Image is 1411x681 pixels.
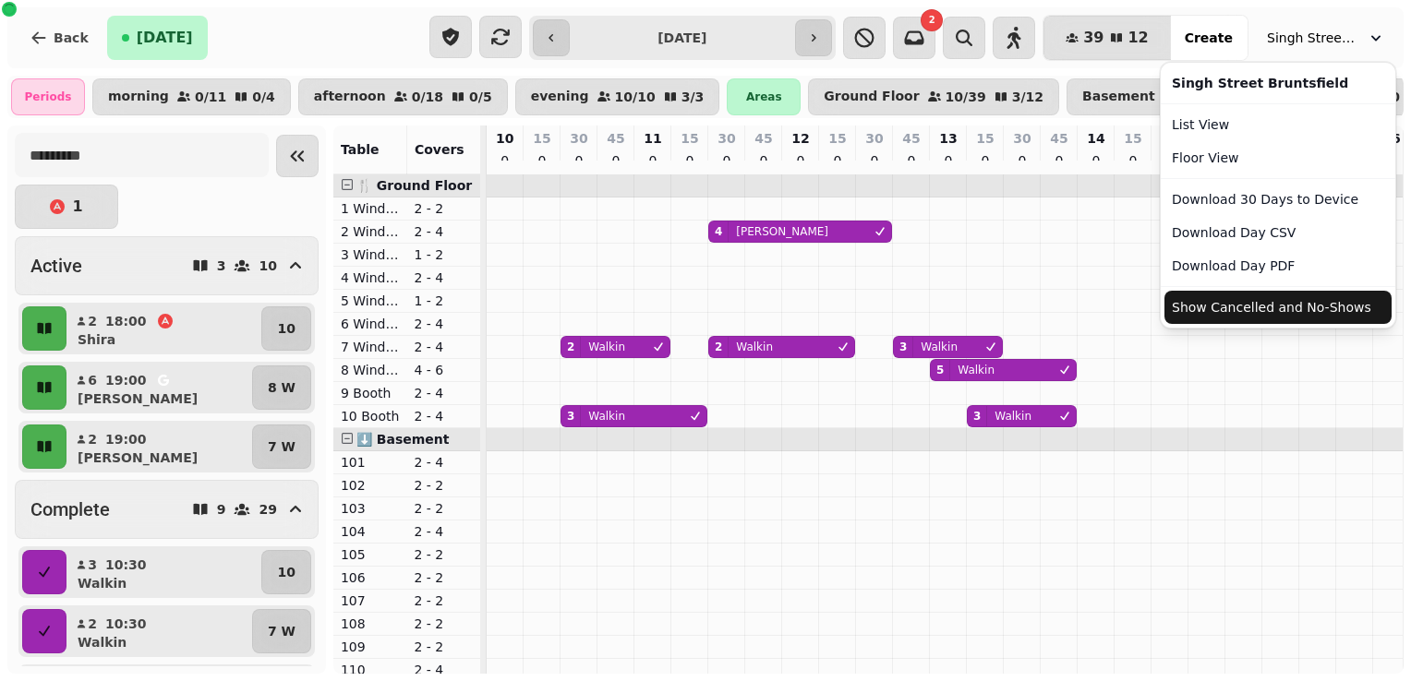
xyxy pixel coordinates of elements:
div: Singh Street Bruntsfield [1164,66,1392,100]
button: Download Day CSV [1164,216,1392,249]
button: Singh Street Bruntsfield [1256,21,1396,54]
span: Singh Street Bruntsfield [1267,29,1359,47]
button: Show Cancelled and No-Shows [1164,291,1392,324]
a: Floor View [1164,141,1392,174]
button: Download 30 Days to Device [1164,183,1392,216]
a: List View [1164,108,1392,141]
div: Singh Street Bruntsfield [1160,62,1396,329]
button: Download Day PDF [1164,249,1392,282]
